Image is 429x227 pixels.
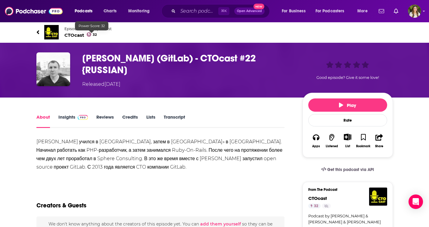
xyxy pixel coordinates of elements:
span: Podcasts [75,7,92,15]
button: Bookmark [356,130,371,152]
h1: Dmitriy Zaporozhets (GitLab) - CTOcast #22 {RUSSIAN] [82,52,293,76]
span: Good episode? Give it some love! [316,75,379,80]
img: Podchaser - Follow, Share and Rate Podcasts [5,5,63,17]
button: Open AdvancedNew [234,8,265,15]
div: [PERSON_NAME] учился в [GEOGRAPHIC_DATA], затем в [GEOGRAPHIC_DATA]» в [GEOGRAPHIC_DATA]. Начинал... [36,138,285,171]
img: Dmitriy Zaporozhets (GitLab) - CTOcast #22 {RUSSIAN] [36,52,70,86]
a: Reviews [96,114,114,128]
span: Monitoring [128,7,150,15]
button: open menu [70,6,100,16]
a: Transcript [164,114,185,128]
a: Charts [100,6,120,16]
span: More [357,7,368,15]
div: Apps [312,145,320,148]
div: Show More ButtonList [340,130,355,152]
h2: Creators & Guests [36,202,86,209]
div: Listened [326,145,338,148]
div: Power Score: 32 [75,21,108,30]
img: Podchaser Pro [78,115,88,120]
a: Get this podcast via API [316,162,379,177]
span: For Business [282,7,306,15]
div: Search podcasts, credits, & more... [167,4,275,18]
button: Play [308,98,387,112]
div: Open Intercom Messenger [409,194,423,209]
div: List [345,144,350,148]
span: For Podcasters [316,7,344,15]
button: open menu [124,6,157,16]
button: Share [371,130,387,152]
a: Podcast by [PERSON_NAME] & [PERSON_NAME] & [PERSON_NAME] [308,213,387,225]
button: Listened [324,130,340,152]
button: Show More Button [341,134,354,140]
button: open menu [278,6,313,16]
a: Show notifications dropdown [391,6,401,16]
img: User Profile [408,5,421,18]
a: About [36,114,50,128]
img: CTOcast [369,188,387,206]
span: Get this podcast via API [327,167,374,172]
span: Open Advanced [237,10,262,13]
span: ⌘ K [218,7,229,15]
a: InsightsPodchaser Pro [58,114,88,128]
div: Rate [308,114,387,126]
a: 32 [308,204,321,208]
span: CTOcast [64,32,112,38]
span: Play [339,102,356,108]
span: Charts [104,7,117,15]
div: Share [375,145,383,148]
span: Episode from the podcast [64,26,112,31]
h3: From The Podcast [308,188,382,192]
button: open menu [353,6,375,16]
button: Show profile menu [408,5,421,18]
a: Credits [122,114,138,128]
a: Show notifications dropdown [376,6,387,16]
button: Apps [308,130,324,152]
input: Search podcasts, credits, & more... [178,6,218,16]
div: Bookmark [356,145,370,148]
span: New [253,4,264,9]
span: 32 [93,33,97,36]
div: Released [DATE] [82,81,120,88]
button: open menu [312,6,353,16]
a: CTOcast [308,195,327,201]
button: add them yourself [200,222,241,226]
a: CTOcastEpisode from the podcastCTOcast32 [36,25,393,39]
img: CTOcast [44,25,59,39]
a: Lists [146,114,155,128]
span: Logged in as lizchapa [408,5,421,18]
span: 32 [314,203,318,209]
